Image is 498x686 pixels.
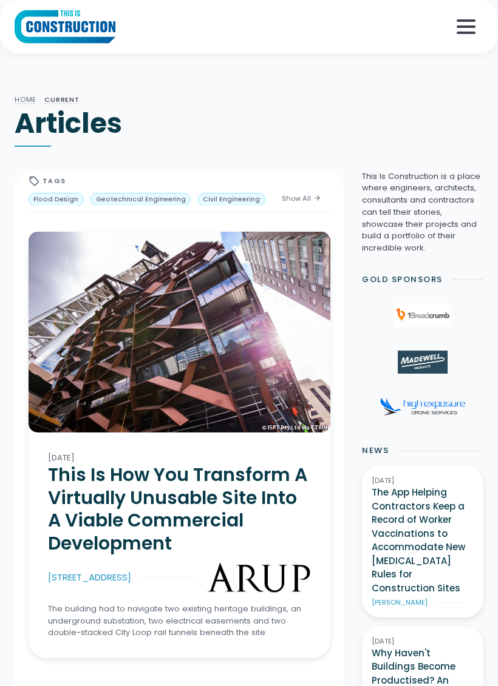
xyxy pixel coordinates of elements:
a: Civil Engineering [198,193,265,206]
div: / [36,92,44,107]
a: Flood Design [29,193,84,206]
h2: Gold Sponsors [362,274,443,286]
a: Geotechnical Engineering [90,193,191,206]
img: Arup [206,562,310,594]
img: This Is Construction Logo [15,10,115,44]
div: [DATE] [372,636,474,647]
div: menu [448,9,483,44]
p: The building had to navigate two existing heritage buildings, an underground substation, two elec... [48,603,311,639]
a: Home [15,95,36,104]
h2: This Is How You Transform A Virtually Unusable Site Into A Viable Commercial Development [48,463,311,554]
h1: Articles [15,107,483,141]
div: Civil Engineering [203,195,260,204]
a: home [15,10,115,44]
div: [PERSON_NAME] [372,597,428,608]
p: This Is Construction is a place where engineers, architects, consultants and contractors can tell... [362,170,483,254]
a: Current [44,95,79,104]
div: Tags [43,177,66,186]
div: Flood Design [33,195,78,204]
div: [STREET_ADDRESS] [48,571,131,585]
img: 1Breadcrumb [394,304,451,327]
img: This Is How You Transform A Virtually Unusable Site Into A Viable Commercial Development [29,232,330,432]
a: [DATE]The App Helping Contractors Keep a Record of Worker Vaccinations to Accommodate New [MEDICA... [362,466,483,617]
h2: News [362,445,389,457]
div: Geotechnical Engineering [96,195,186,204]
img: High Exposure [380,397,465,415]
div: [DATE] [372,476,474,486]
img: Madewell Products [398,351,448,373]
h3: The App Helping Contractors Keep a Record of Worker Vaccinations to Accommodate New [MEDICAL_DATA... [372,486,474,595]
div: [DATE] [48,452,311,464]
div: Show All [282,193,311,204]
a: [DATE]This Is How You Transform A Virtually Unusable Site Into A Viable Commercial Development[ST... [29,432,330,659]
a: Show Allarrow_forward [273,192,330,206]
div: sell [29,176,40,187]
div: arrow_forward [313,193,321,204]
